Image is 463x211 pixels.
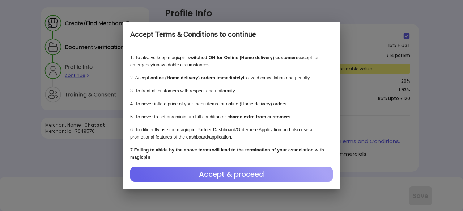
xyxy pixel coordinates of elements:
p: 7 . [130,146,333,161]
b: charge extra from customers. [227,114,292,119]
p: 4 . To never inflate price of your menu items for online (Home delivery) orders. [130,100,333,107]
div: Accept Terms & Conditions to continue [130,29,333,40]
p: 5 . To never to set any minimum bill condition or [130,113,333,120]
b: Failing to abide by the above terms will lead to the termination of your association with magicpin [130,148,324,160]
div: Accept & proceed [130,167,333,182]
b: switched ON for Online (Home delivery) customers [188,55,299,60]
p: 2 . Accept to avoid cancellation and penalty. [130,74,333,82]
p: 6 . To diligently use the magicpin Partner Dashboard/Orderhere Application and also use all promo... [130,126,333,141]
p: 1 . To always keep magicpin except for emergency/unavoidable circumstances. [130,54,333,69]
p: 3 . To treat all customers with respect and uniformity. [130,87,333,94]
b: online (Home delivery) orders immediately [150,75,243,80]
